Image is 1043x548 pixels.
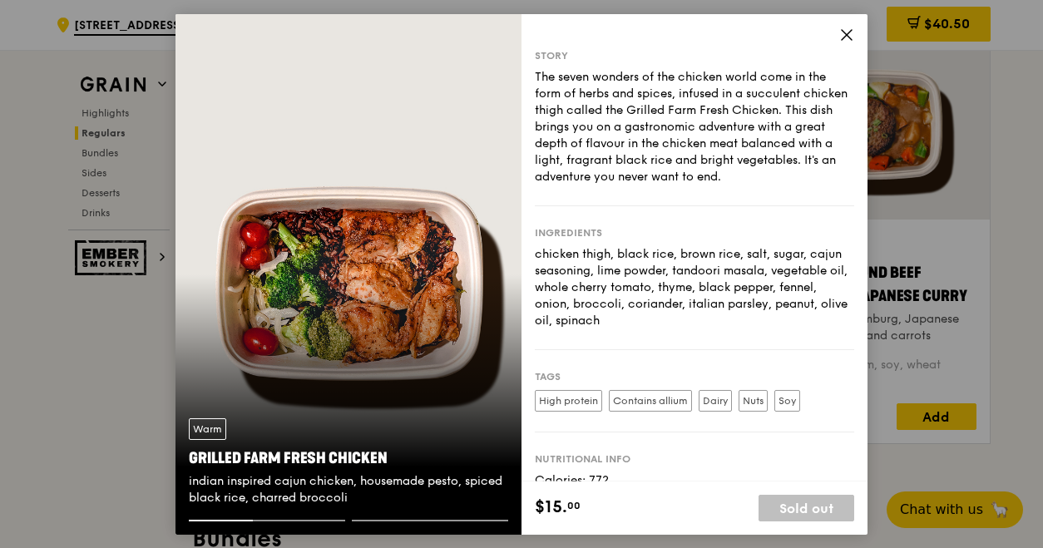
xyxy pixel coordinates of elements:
[535,389,602,411] label: High protein
[535,369,854,383] div: Tags
[609,389,692,411] label: Contains allium
[774,389,800,411] label: Soy
[567,499,581,512] span: 00
[189,418,226,440] div: Warm
[739,389,768,411] label: Nuts
[535,452,854,465] div: Nutritional info
[535,48,854,62] div: Story
[189,447,508,470] div: Grilled Farm Fresh Chicken
[699,389,732,411] label: Dairy
[535,245,854,328] div: chicken thigh, black rice, brown rice, salt, sugar, cajun seasoning, lime powder, tandoori masala...
[535,68,854,185] div: The seven wonders of the chicken world come in the form of herbs and spices, infused in a succule...
[189,473,508,506] div: indian inspired cajun chicken, housemade pesto, spiced black rice, charred broccoli
[759,495,854,521] div: Sold out
[535,495,567,520] span: $15.
[535,225,854,239] div: Ingredients
[535,471,854,488] div: Calories: 772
